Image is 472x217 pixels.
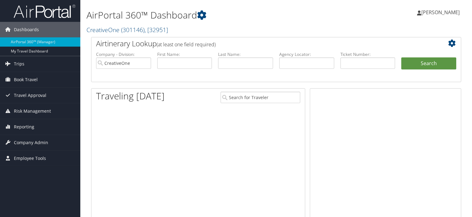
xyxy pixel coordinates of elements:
[417,3,466,22] a: [PERSON_NAME]
[14,151,46,166] span: Employee Tools
[96,38,425,49] h2: Airtinerary Lookup
[340,51,395,57] label: Ticket Number:
[14,135,48,150] span: Company Admin
[14,103,51,119] span: Risk Management
[14,72,38,87] span: Book Travel
[221,92,300,103] input: Search for Traveler
[421,9,460,16] span: [PERSON_NAME]
[14,4,75,19] img: airportal-logo.png
[14,119,34,135] span: Reporting
[157,51,212,57] label: First Name:
[157,41,216,48] span: (at least one field required)
[96,90,165,102] h1: Traveling [DATE]
[14,22,39,37] span: Dashboards
[86,9,339,22] h1: AirPortal 360™ Dashboard
[145,26,168,34] span: , [ 32951 ]
[279,51,334,57] label: Agency Locator:
[401,57,456,70] button: Search
[86,26,168,34] a: CreativeOne
[121,26,145,34] span: ( 301146 )
[96,51,151,57] label: Company - Division:
[14,88,46,103] span: Travel Approval
[218,51,273,57] label: Last Name:
[14,56,24,72] span: Trips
